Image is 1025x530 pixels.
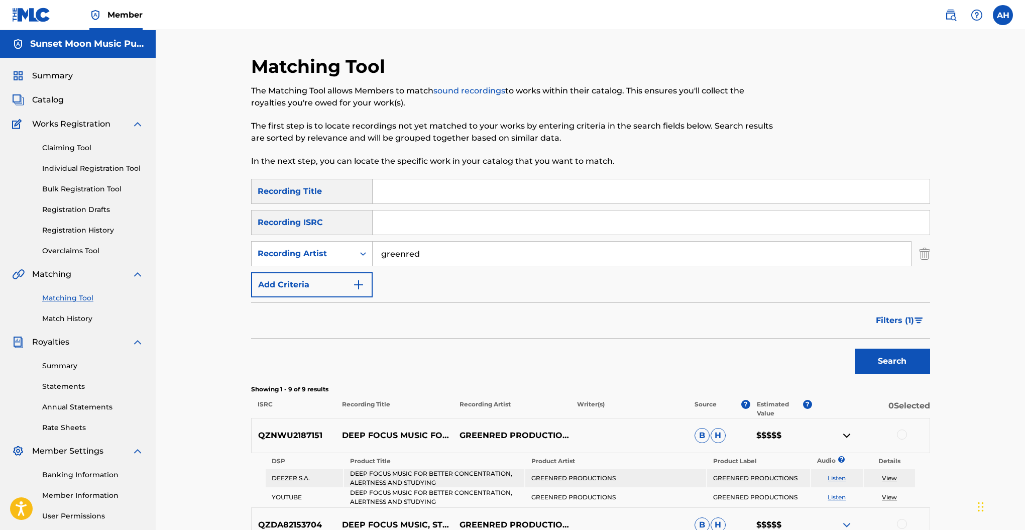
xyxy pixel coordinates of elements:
[811,456,823,465] p: Audio
[711,428,726,443] span: H
[525,454,706,468] th: Product Artist
[335,430,453,442] p: DEEP FOCUS MUSIC FOR BETTER CONCENTRATION, ALERTNESS AND STUDYING
[266,454,343,468] th: DSP
[344,454,524,468] th: Product Title
[707,469,810,487] td: GREENRED PRODUCTIONS
[42,163,144,174] a: Individual Registration Tool
[132,336,144,348] img: expand
[335,400,452,418] p: Recording Title
[42,422,144,433] a: Rate Sheets
[695,428,710,443] span: B
[433,86,505,95] a: sound recordings
[353,279,365,291] img: 9d2ae6d4665cec9f34b9.svg
[42,511,144,521] a: User Permissions
[32,118,110,130] span: Works Registration
[89,9,101,21] img: Top Rightsholder
[841,430,853,442] img: contract
[42,402,144,412] a: Annual Statements
[251,400,335,418] p: ISRC
[941,5,961,25] a: Public Search
[757,400,803,418] p: Estimated Value
[882,474,897,482] a: View
[266,488,343,506] td: YOUTUBE
[882,493,897,501] a: View
[967,5,987,25] div: Help
[971,9,983,21] img: help
[803,400,812,409] span: ?
[707,454,810,468] th: Product Label
[12,94,24,106] img: Catalog
[870,308,930,333] button: Filters (1)
[251,179,930,379] form: Search Form
[132,445,144,457] img: expand
[107,9,143,21] span: Member
[132,118,144,130] img: expand
[695,400,717,418] p: Source
[750,430,812,442] p: $$$$$
[42,143,144,153] a: Claiming Tool
[42,225,144,236] a: Registration History
[251,55,390,78] h2: Matching Tool
[997,359,1025,440] iframe: Resource Center
[344,488,524,506] td: DEEP FOCUS MUSIC FOR BETTER CONCENTRATION, ALERTNESS AND STUDYING
[251,272,373,297] button: Add Criteria
[12,70,73,82] a: SummarySummary
[828,493,846,501] a: Listen
[258,248,348,260] div: Recording Artist
[32,70,73,82] span: Summary
[12,38,24,50] img: Accounts
[266,469,343,487] td: DEEZER S.A.
[571,400,688,418] p: Writer(s)
[32,445,103,457] span: Member Settings
[915,317,923,324] img: filter
[453,400,571,418] p: Recording Artist
[453,430,571,442] p: GREENRED PRODUCTIONS
[42,293,144,303] a: Matching Tool
[12,336,24,348] img: Royalties
[707,488,810,506] td: GREENRED PRODUCTIONS
[841,456,842,463] span: ?
[12,118,25,130] img: Works Registration
[252,430,336,442] p: QZNWU2187151
[993,5,1013,25] div: User Menu
[741,400,750,409] span: ?
[12,70,24,82] img: Summary
[876,314,914,327] span: Filters ( 1 )
[855,349,930,374] button: Search
[828,474,846,482] a: Listen
[42,490,144,501] a: Member Information
[32,268,71,280] span: Matching
[42,361,144,371] a: Summary
[251,385,930,394] p: Showing 1 - 9 of 9 results
[42,381,144,392] a: Statements
[525,469,706,487] td: GREENRED PRODUCTIONS
[42,246,144,256] a: Overclaims Tool
[42,313,144,324] a: Match History
[975,482,1025,530] iframe: Chat Widget
[812,400,930,418] p: 0 Selected
[132,268,144,280] img: expand
[251,85,774,109] p: The Matching Tool allows Members to match to works within their catalog. This ensures you'll coll...
[12,445,24,457] img: Member Settings
[42,184,144,194] a: Bulk Registration Tool
[919,241,930,266] img: Delete Criterion
[945,9,957,21] img: search
[12,8,51,22] img: MLC Logo
[525,488,706,506] td: GREENRED PRODUCTIONS
[32,94,64,106] span: Catalog
[864,454,916,468] th: Details
[32,336,69,348] span: Royalties
[251,155,774,167] p: In the next step, you can locate the specific work in your catalog that you want to match.
[978,492,984,522] div: Drag
[251,120,774,144] p: The first step is to locate recordings not yet matched to your works by entering criteria in the ...
[12,268,25,280] img: Matching
[12,94,64,106] a: CatalogCatalog
[344,469,524,487] td: DEEP FOCUS MUSIC FOR BETTER CONCENTRATION, ALERTNESS AND STUDYING
[42,204,144,215] a: Registration Drafts
[30,38,144,50] h5: Sunset Moon Music Publishing
[42,470,144,480] a: Banking Information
